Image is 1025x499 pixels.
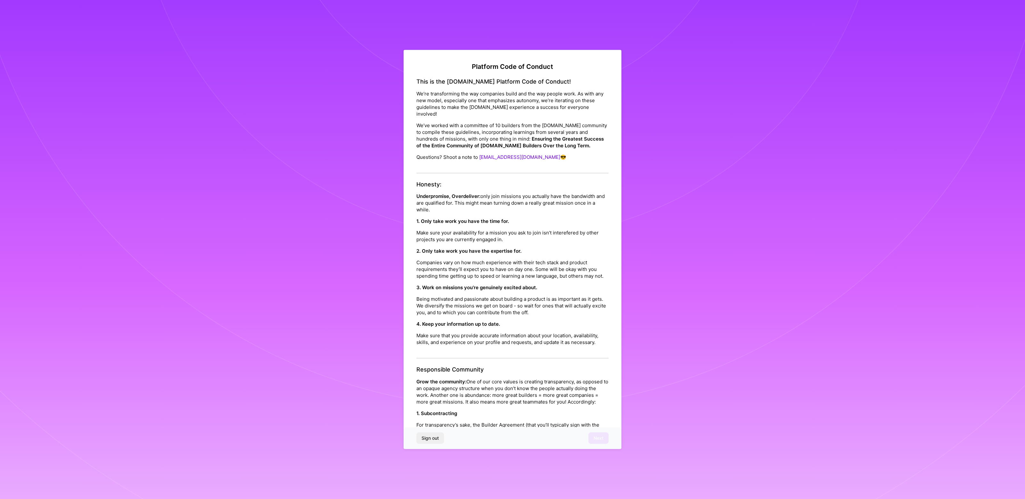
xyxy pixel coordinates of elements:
p: Being motivated and passionate about building a product is as important as it gets. We diversify ... [416,296,609,316]
strong: 3. Work on missions you’re genuinely excited about. [416,284,537,290]
h4: Honesty: [416,181,609,188]
strong: 1. Only take work you have the time for. [416,218,509,224]
h4: Responsible Community [416,366,609,373]
a: [EMAIL_ADDRESS][DOMAIN_NAME] [479,154,560,160]
p: Companies vary on how much experience with their tech stack and product requirements they’ll expe... [416,259,609,279]
p: We’ve worked with a committee of 10 builders from the [DOMAIN_NAME] community to compile these gu... [416,122,609,149]
button: Sign out [416,432,444,444]
h2: Platform Code of Conduct [416,63,609,70]
p: One of our core values is creating transparency, as opposed to an opaque agency structure when yo... [416,378,609,405]
p: We’re transforming the way companies build and the way people work. As with any new model, especi... [416,90,609,117]
p: Make sure that you provide accurate information about your location, availability, skills, and ex... [416,332,609,346]
p: For transparency’s sake, the Builder Agreement (that you’ll typically sign with the companies you... [416,421,609,448]
strong: Underpromise, Overdeliver: [416,193,480,199]
strong: 2. Only take work you have the expertise for. [416,248,521,254]
p: Questions? Shoot a note to 😎 [416,153,609,160]
span: Sign out [422,435,439,441]
strong: Grow the community: [416,379,466,385]
p: Make sure your availability for a mission you ask to join isn’t interefered by other projects you... [416,229,609,243]
strong: Ensuring the Greatest Success of the Entire Community of [DOMAIN_NAME] Builders Over the Long Term. [416,135,604,148]
h4: This is the [DOMAIN_NAME] Platform Code of Conduct! [416,78,609,85]
strong: 4. Keep your information up to date. [416,321,500,327]
p: only join missions you actually have the bandwidth and are qualified for. This might mean turning... [416,193,609,213]
strong: 1. Subcontracting [416,410,457,416]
